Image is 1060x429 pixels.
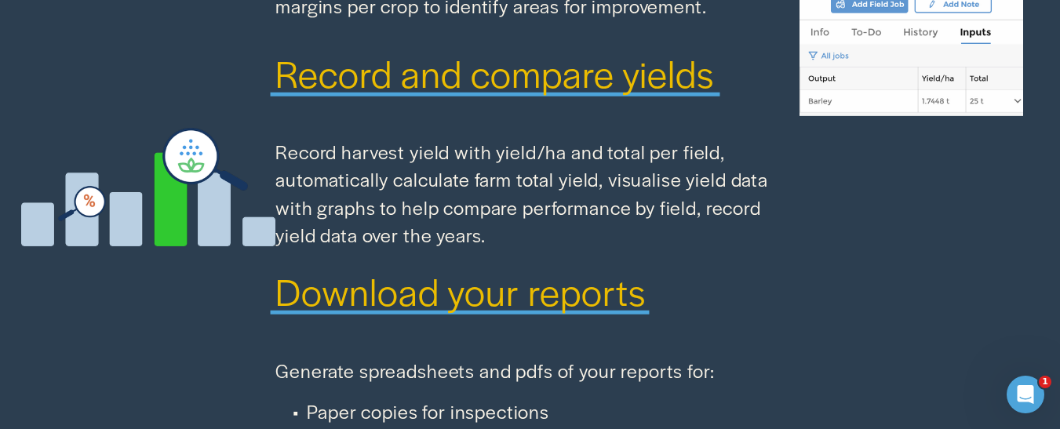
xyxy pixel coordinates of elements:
span: Record and compare yields [275,47,714,99]
p: Record harvest yield with yield/ha and total per field, automatically calculate farm total yield,... [275,138,784,249]
p: Paper copies for inspections [307,398,784,425]
iframe: Intercom live chat [1007,376,1044,413]
p: Generate spreadsheets and pdfs of your reports for: [275,357,784,384]
span: 1 [1039,376,1051,388]
span: Download your reports [275,265,646,317]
